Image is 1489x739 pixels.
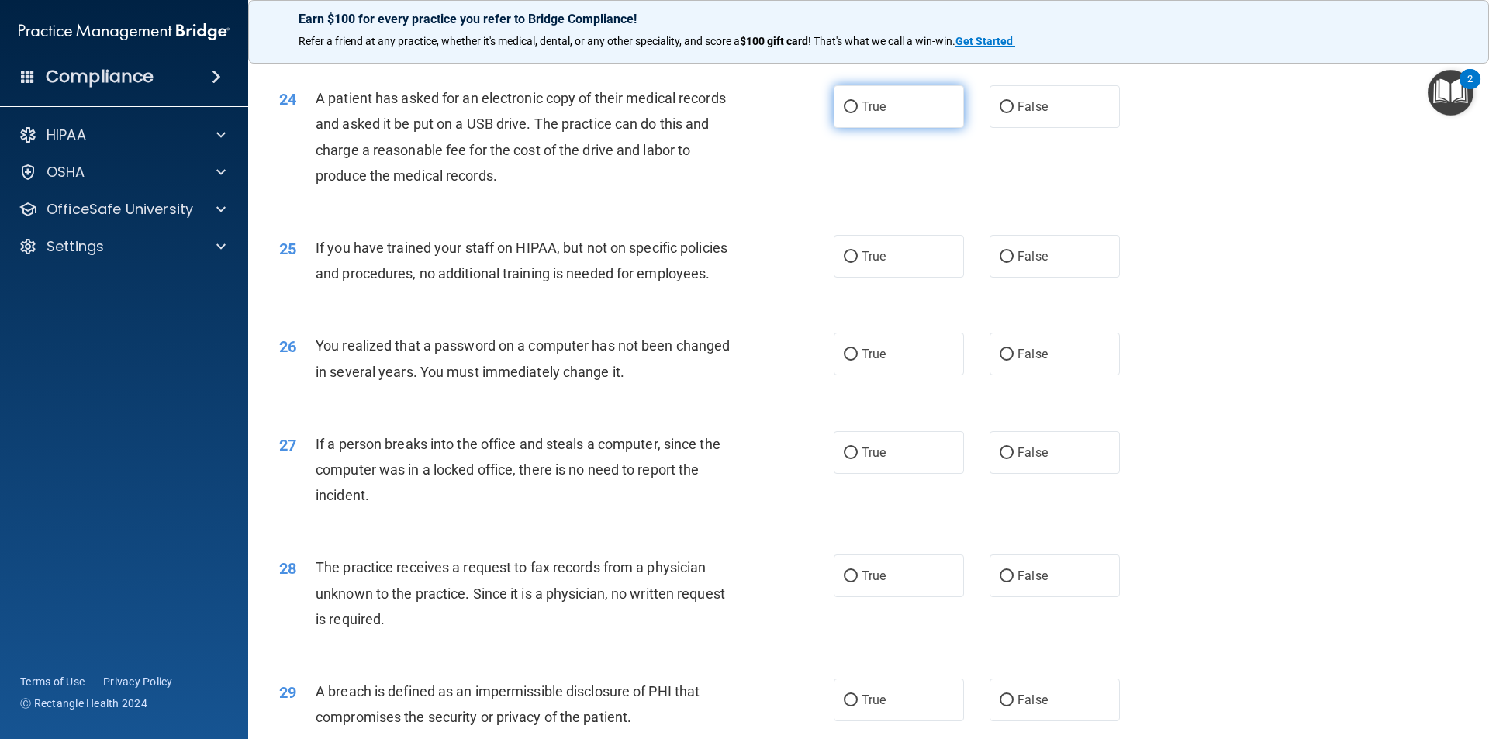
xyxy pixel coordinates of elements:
span: False [1017,249,1048,264]
span: A breach is defined as an impermissible disclosure of PHI that compromises the security or privac... [316,683,700,725]
span: If you have trained your staff on HIPAA, but not on specific policies and procedures, no addition... [316,240,727,281]
span: True [862,249,886,264]
p: Settings [47,237,104,256]
span: False [1017,445,1048,460]
span: A patient has asked for an electronic copy of their medical records and asked it be put on a USB ... [316,90,726,184]
span: 25 [279,240,296,258]
input: False [1000,251,1014,263]
a: Privacy Policy [103,674,173,689]
h4: Compliance [46,66,154,88]
input: True [844,571,858,582]
span: Refer a friend at any practice, whether it's medical, dental, or any other speciality, and score a [299,35,740,47]
a: Settings [19,237,226,256]
input: False [1000,571,1014,582]
span: True [862,445,886,460]
span: True [862,692,886,707]
input: True [844,349,858,361]
input: False [1000,695,1014,706]
a: Get Started [955,35,1015,47]
span: False [1017,568,1048,583]
span: False [1017,692,1048,707]
span: True [862,99,886,114]
a: HIPAA [19,126,226,144]
span: 27 [279,436,296,454]
p: HIPAA [47,126,86,144]
span: False [1017,99,1048,114]
input: True [844,447,858,459]
img: PMB logo [19,16,230,47]
a: OSHA [19,163,226,181]
div: 2 [1467,79,1473,99]
button: Open Resource Center, 2 new notifications [1428,70,1473,116]
input: False [1000,102,1014,113]
span: The practice receives a request to fax records from a physician unknown to the practice. Since it... [316,559,725,627]
input: False [1000,349,1014,361]
strong: Get Started [955,35,1013,47]
p: OfficeSafe University [47,200,193,219]
span: False [1017,347,1048,361]
input: True [844,695,858,706]
span: Ⓒ Rectangle Health 2024 [20,696,147,711]
input: True [844,102,858,113]
p: OSHA [47,163,85,181]
span: True [862,347,886,361]
p: Earn $100 for every practice you refer to Bridge Compliance! [299,12,1439,26]
input: False [1000,447,1014,459]
span: If a person breaks into the office and steals a computer, since the computer was in a locked offi... [316,436,720,503]
strong: $100 gift card [740,35,808,47]
input: True [844,251,858,263]
span: ! That's what we call a win-win. [808,35,955,47]
span: 24 [279,90,296,109]
span: 26 [279,337,296,356]
a: OfficeSafe University [19,200,226,219]
span: You realized that a password on a computer has not been changed in several years. You must immedi... [316,337,730,379]
a: Terms of Use [20,674,85,689]
span: True [862,568,886,583]
span: 29 [279,683,296,702]
span: 28 [279,559,296,578]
